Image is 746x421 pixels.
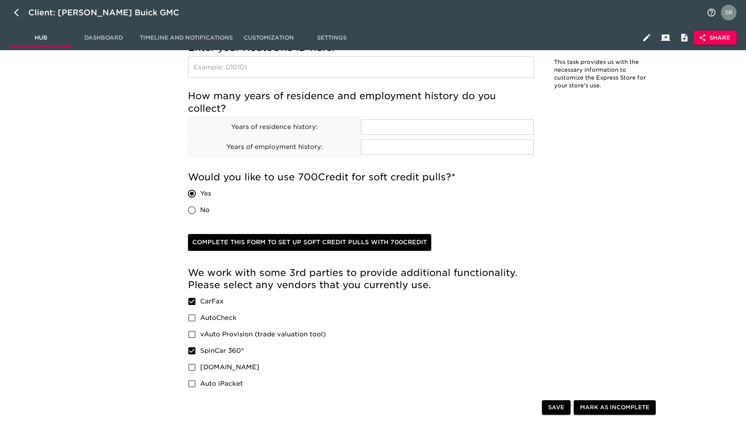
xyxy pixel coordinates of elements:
[200,205,210,215] span: No
[188,171,534,183] h5: Would you like to use 700Credit for soft credit pulls?
[140,33,233,43] span: Timeline and Notifications
[200,346,244,356] span: SpinCar 360°
[28,6,190,19] div: Client: [PERSON_NAME] Buick GMC
[574,401,656,415] button: Mark as Incomplete
[188,142,361,152] p: Years of employment history:
[242,33,295,43] span: Customization
[200,313,237,323] span: AutoCheck
[200,363,259,372] span: [DOMAIN_NAME]
[548,403,564,413] span: Save
[554,58,648,90] p: This task provides us with the necessary information to customize the Express Store for your stor...
[188,267,534,292] h5: We work with some 3rd parties to provide additional functionality. Please select any vendors that...
[200,379,243,388] span: Auto iPacket
[702,3,721,22] button: notifications
[188,56,534,78] input: Example: 010101
[77,33,130,43] span: Dashboard
[188,234,431,250] a: Complete this form to set up soft credit pulls with 700Credit
[675,28,694,47] button: Internal Notes and Comments
[14,33,67,43] span: Hub
[656,28,675,47] button: Client View
[305,33,358,43] span: Settings
[200,330,326,339] span: vAuto Provision (trade valuation tool)
[694,31,737,45] button: Share
[188,90,534,115] h5: How many years of residence and employment history do you collect?
[200,189,211,198] span: Yes
[542,401,571,415] button: Save
[188,122,361,132] p: Years of residence history:
[721,5,737,20] img: Profile
[200,297,224,306] span: CarFax
[637,28,656,47] button: Edit Hub
[700,33,730,43] span: Share
[580,403,649,413] span: Mark as Incomplete
[192,237,427,247] span: Complete this form to set up soft credit pulls with 700Credit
